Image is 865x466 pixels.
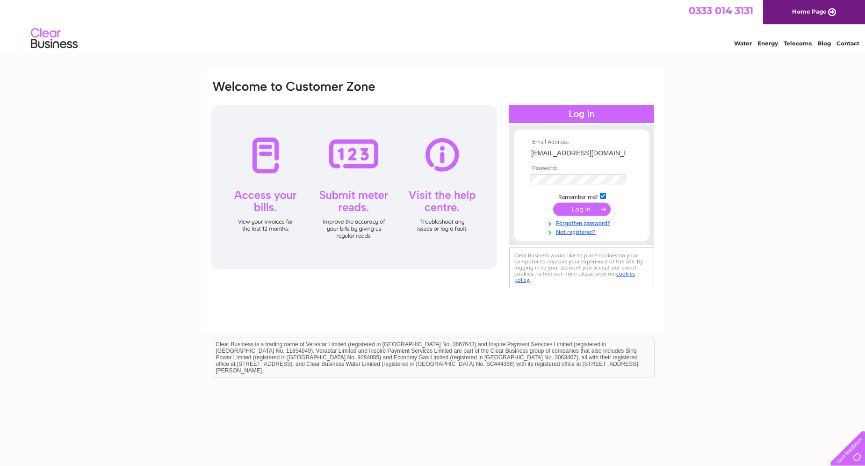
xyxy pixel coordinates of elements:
[30,24,78,53] img: logo.png
[530,218,636,227] a: Forgotten password?
[527,165,636,172] th: Password:
[734,40,752,47] a: Water
[757,40,778,47] a: Energy
[514,270,635,283] a: cookies policy
[509,248,654,288] div: Clear Business would like to place cookies on your computer to improve your experience of the sit...
[212,5,654,45] div: Clear Business is a trading name of Verastar Limited (registered in [GEOGRAPHIC_DATA] No. 3667643...
[689,5,753,16] a: 0333 014 3131
[784,40,812,47] a: Telecoms
[836,40,859,47] a: Contact
[530,227,636,236] a: Not registered?
[817,40,831,47] a: Blog
[527,139,636,146] th: Email Address:
[527,191,636,201] td: Remember me?
[553,203,611,216] input: Submit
